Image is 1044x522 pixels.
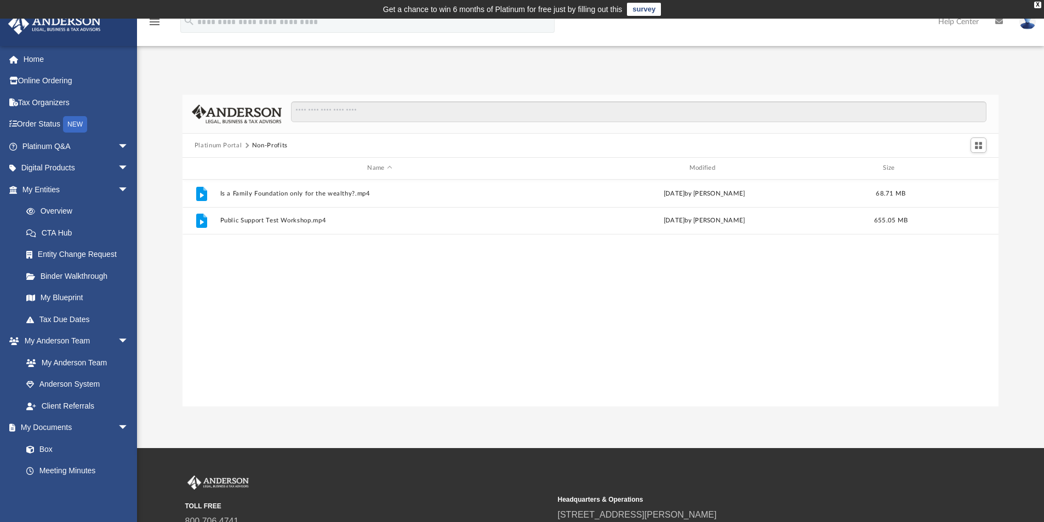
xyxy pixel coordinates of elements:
a: My Documentsarrow_drop_down [8,417,140,439]
img: Anderson Advisors Platinum Portal [5,13,104,35]
i: search [183,15,195,27]
img: User Pic [1019,14,1036,30]
div: id [187,163,215,173]
a: Tax Organizers [8,91,145,113]
a: Online Ordering [8,70,145,92]
button: Non-Profits [252,141,288,151]
a: Digital Productsarrow_drop_down [8,157,145,179]
small: TOLL FREE [185,501,550,511]
small: Headquarters & Operations [558,495,923,504]
span: arrow_drop_down [118,179,140,201]
button: Is a Family Foundation only for the wealthy?.mp4 [220,190,539,197]
a: Platinum Q&Aarrow_drop_down [8,135,145,157]
a: [STREET_ADDRESS][PERSON_NAME] [558,510,717,519]
a: Order StatusNEW [8,113,145,136]
span: arrow_drop_down [118,157,140,180]
div: id [917,163,994,173]
a: Meeting Minutes [15,460,140,482]
div: Size [869,163,912,173]
span: arrow_drop_down [118,135,140,158]
div: Get a chance to win 6 months of Platinum for free just by filling out this [383,3,623,16]
a: survey [627,3,661,16]
div: Name [219,163,539,173]
a: My Blueprint [15,287,140,309]
a: Client Referrals [15,395,140,417]
button: Public Support Test Workshop.mp4 [220,217,539,224]
button: Platinum Portal [195,141,242,151]
div: grid [182,180,999,406]
button: Switch to Grid View [971,137,987,153]
a: My Entitiesarrow_drop_down [8,179,145,200]
a: menu [148,21,161,28]
a: Entity Change Request [15,244,145,266]
div: close [1034,2,1041,8]
i: menu [148,15,161,28]
a: Forms Library [15,481,134,503]
a: Overview [15,200,145,222]
a: Home [8,48,145,70]
span: arrow_drop_down [118,417,140,439]
img: Anderson Advisors Platinum Portal [185,475,251,490]
a: CTA Hub [15,222,145,244]
a: My Anderson Team [15,352,134,374]
a: Binder Walkthrough [15,265,145,287]
div: NEW [63,116,87,133]
span: arrow_drop_down [118,330,140,353]
input: Search files and folders [291,101,986,122]
a: My Anderson Teamarrow_drop_down [8,330,140,352]
span: 68.71 MB [876,190,905,196]
a: Box [15,438,134,460]
a: Tax Due Dates [15,308,145,330]
span: 655.05 MB [874,217,908,223]
div: [DATE] by [PERSON_NAME] [544,216,864,226]
a: Anderson System [15,374,140,395]
div: [DATE] by [PERSON_NAME] [544,188,864,198]
div: Modified [544,163,864,173]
